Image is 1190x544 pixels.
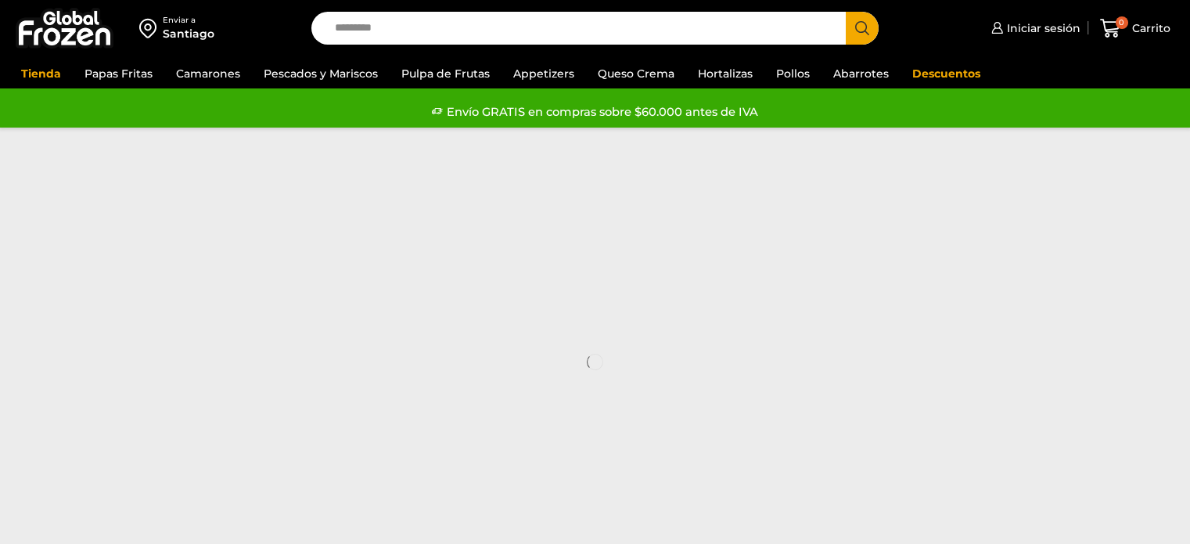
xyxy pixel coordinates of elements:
[1003,20,1080,36] span: Iniciar sesión
[139,15,163,41] img: address-field-icon.svg
[590,59,682,88] a: Queso Crema
[1116,16,1128,29] span: 0
[1096,10,1174,47] a: 0 Carrito
[846,12,879,45] button: Search button
[13,59,69,88] a: Tienda
[394,59,498,88] a: Pulpa de Frutas
[505,59,582,88] a: Appetizers
[163,26,214,41] div: Santiago
[77,59,160,88] a: Papas Fritas
[256,59,386,88] a: Pescados y Mariscos
[825,59,897,88] a: Abarrotes
[163,15,214,26] div: Enviar a
[768,59,818,88] a: Pollos
[168,59,248,88] a: Camarones
[987,13,1080,44] a: Iniciar sesión
[1128,20,1170,36] span: Carrito
[904,59,988,88] a: Descuentos
[690,59,760,88] a: Hortalizas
